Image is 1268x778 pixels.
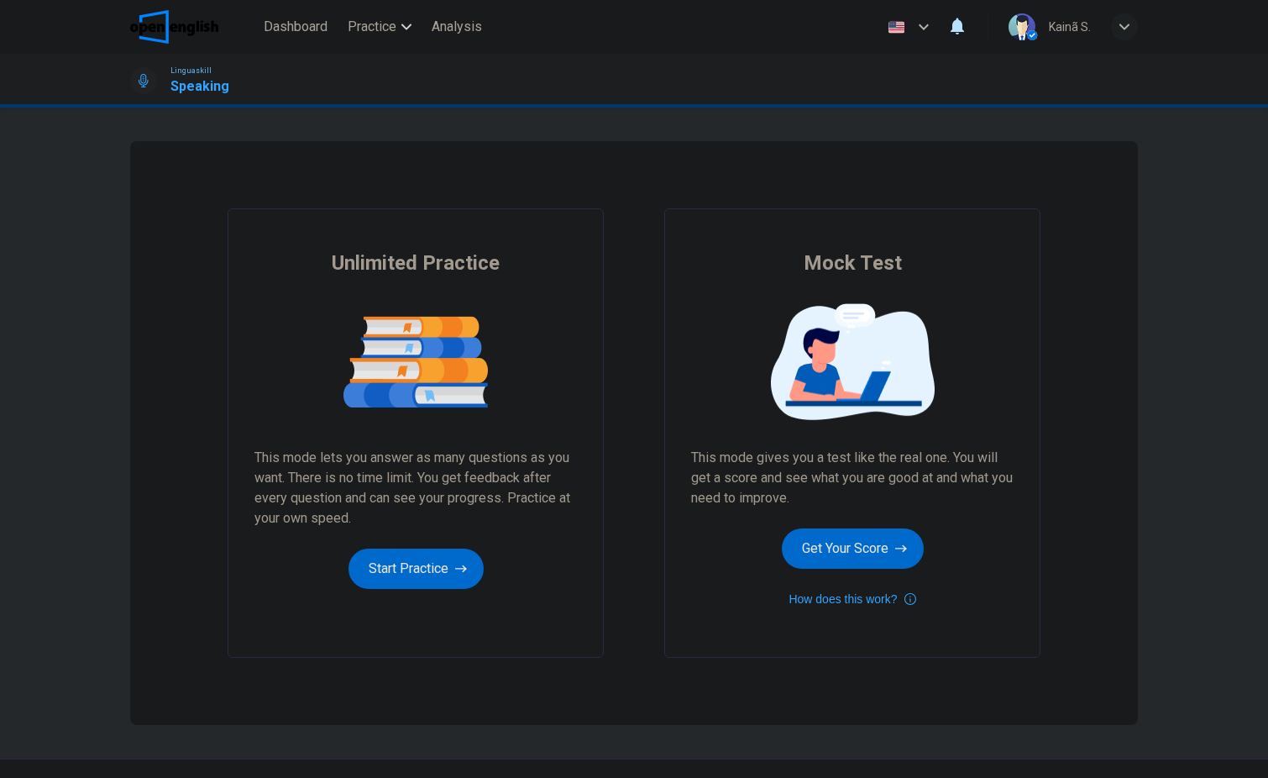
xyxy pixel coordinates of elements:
[789,589,915,609] button: How does this work?
[1049,17,1091,37] div: Kainã S.
[264,17,327,37] span: Dashboard
[1009,13,1035,40] img: Profile picture
[782,528,924,569] button: Get Your Score
[341,12,418,42] button: Practice
[348,17,396,37] span: Practice
[348,549,484,589] button: Start Practice
[130,10,218,44] img: OpenEnglish logo
[130,10,257,44] a: OpenEnglish logo
[432,17,482,37] span: Analysis
[804,250,902,276] span: Mock Test
[257,12,334,42] button: Dashboard
[170,76,229,97] h1: Speaking
[886,21,907,34] img: en
[691,448,1014,508] span: This mode gives you a test like the real one. You will get a score and see what you are good at a...
[332,250,500,276] span: Unlimited Practice
[170,65,212,76] span: Linguaskill
[254,448,577,528] span: This mode lets you answer as many questions as you want. There is no time limit. You get feedback...
[425,12,489,42] button: Analysis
